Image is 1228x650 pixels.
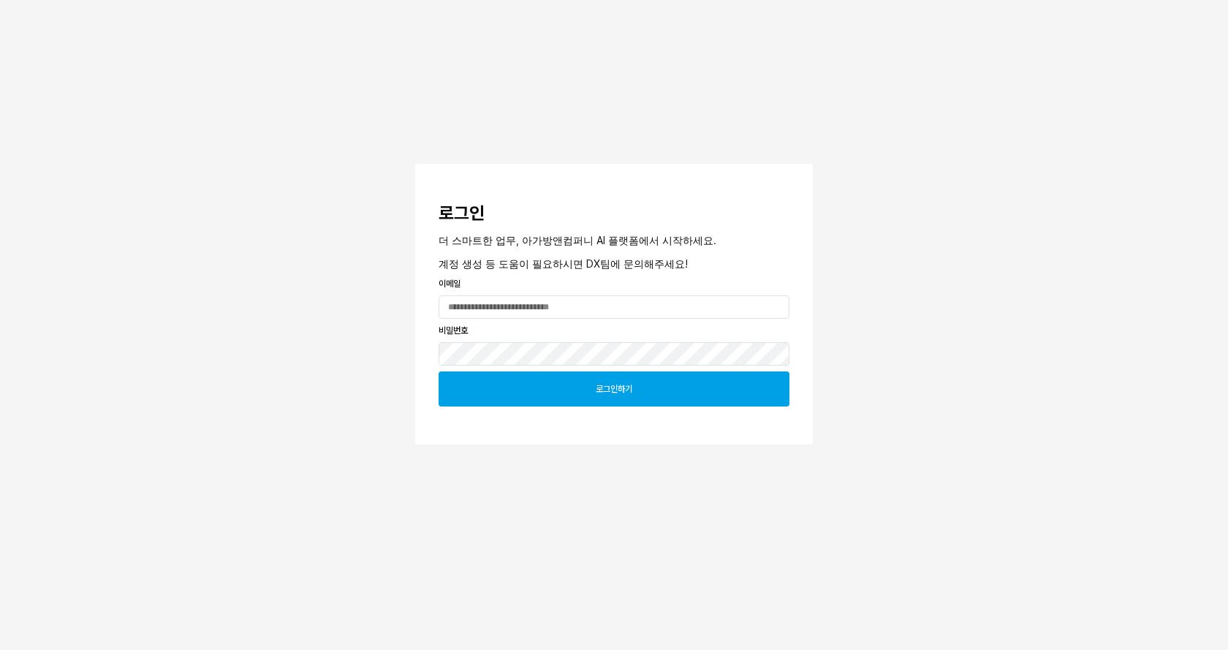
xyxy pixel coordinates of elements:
p: 이메일 [439,277,789,290]
p: 더 스마트한 업무, 아가방앤컴퍼니 AI 플랫폼에서 시작하세요. [439,233,789,248]
h3: 로그인 [439,203,789,224]
p: 로그인하기 [596,383,632,395]
button: 로그인하기 [439,371,789,407]
p: 계정 생성 등 도움이 필요하시면 DX팀에 문의해주세요! [439,256,789,271]
p: 비밀번호 [439,324,789,337]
